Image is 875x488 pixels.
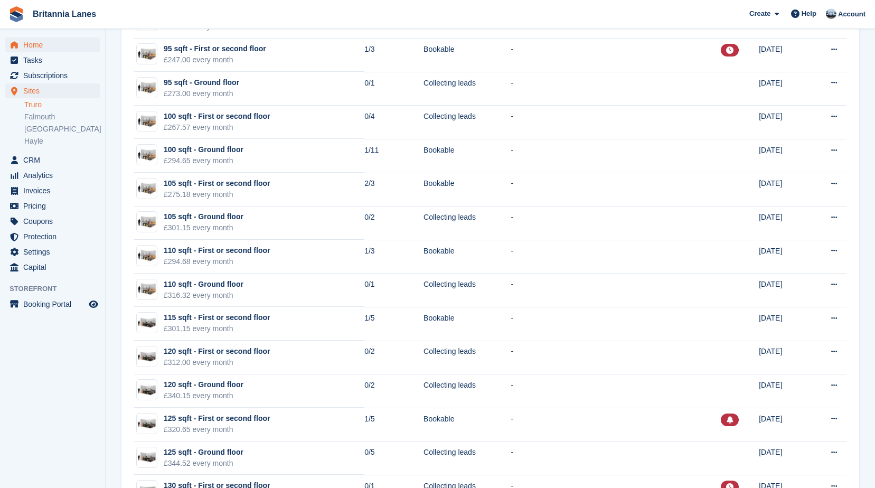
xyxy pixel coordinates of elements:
div: 100 sqft - First or second floor [164,111,270,122]
td: Collecting leads [424,274,511,307]
td: Bookable [424,408,511,442]
img: 100-sqft-unit.jpg [137,147,157,163]
td: - [511,341,720,374]
a: menu [5,37,100,52]
div: £301.15 every month [164,323,270,334]
td: Bookable [424,240,511,274]
span: Sites [23,83,87,98]
td: Collecting leads [424,72,511,106]
div: 120 sqft - Ground floor [164,379,243,390]
td: [DATE] [759,173,810,207]
div: 110 sqft - First or second floor [164,245,270,256]
td: 2/3 [364,173,424,207]
img: John Millership [826,8,836,19]
a: menu [5,199,100,213]
td: - [511,408,720,442]
a: [GEOGRAPHIC_DATA] [24,124,100,134]
td: [DATE] [759,374,810,408]
img: stora-icon-8386f47178a22dfd0bd8f6a31ec36ba5ce8667c1dd55bd0f319d3a0aa187defe.svg [8,6,24,22]
div: £273.00 every month [164,88,239,99]
div: £320.65 every month [164,424,270,435]
td: Collecting leads [424,341,511,374]
a: Falmouth [24,112,100,122]
span: Home [23,37,87,52]
td: 0/1 [364,72,424,106]
div: 95 sqft - Ground floor [164,77,239,88]
a: Hayle [24,136,100,146]
td: - [511,442,720,475]
img: 100-sqft-unit.jpg [137,248,157,264]
img: 100-sqft-unit.jpg [137,46,157,62]
td: - [511,274,720,307]
div: £267.57 every month [164,122,270,133]
td: - [511,240,720,274]
span: Help [802,8,816,19]
span: Invoices [23,183,87,198]
div: 115 sqft - First or second floor [164,312,270,323]
div: £316.32 every month [164,290,243,301]
a: menu [5,53,100,68]
a: menu [5,245,100,259]
a: menu [5,297,100,312]
td: 1/5 [364,408,424,442]
span: Analytics [23,168,87,183]
td: - [511,139,720,173]
td: Collecting leads [424,442,511,475]
td: [DATE] [759,106,810,139]
td: 0/1 [364,274,424,307]
td: [DATE] [759,442,810,475]
div: £312.00 every month [164,357,270,368]
span: Pricing [23,199,87,213]
img: 125-sqft-unit.jpg [137,382,157,398]
a: menu [5,183,100,198]
div: 120 sqft - First or second floor [164,346,270,357]
div: 125 sqft - Ground floor [164,447,243,458]
a: menu [5,83,100,98]
img: 100-sqft-unit.jpg [137,214,157,230]
img: 100-sqft-unit.jpg [137,281,157,297]
a: menu [5,168,100,183]
a: menu [5,153,100,167]
td: 0/2 [364,341,424,374]
span: Protection [23,229,87,244]
td: 1/3 [364,240,424,274]
td: [DATE] [759,207,810,240]
td: Collecting leads [424,207,511,240]
div: 110 sqft - Ground floor [164,279,243,290]
td: 0/2 [364,374,424,408]
span: Tasks [23,53,87,68]
div: £344.52 every month [164,458,243,469]
td: Collecting leads [424,106,511,139]
a: Britannia Lanes [29,5,100,23]
td: [DATE] [759,408,810,442]
div: £247.00 every month [164,54,266,65]
td: 0/4 [364,106,424,139]
img: 125-sqft-unit.jpg [137,449,157,465]
td: [DATE] [759,72,810,106]
a: Preview store [87,298,100,311]
img: 125-sqft-unit.jpg [137,416,157,431]
div: 95 sqft - First or second floor [164,43,266,54]
span: Booking Portal [23,297,87,312]
span: Coupons [23,214,87,229]
td: [DATE] [759,341,810,374]
td: 0/2 [364,207,424,240]
td: Bookable [424,39,511,72]
div: £275.18 every month [164,189,270,200]
td: - [511,72,720,106]
td: - [511,207,720,240]
span: CRM [23,153,87,167]
td: 1/11 [364,139,424,173]
span: Capital [23,260,87,275]
td: [DATE] [759,307,810,341]
div: 105 sqft - Ground floor [164,211,243,222]
td: Bookable [424,307,511,341]
div: £294.65 every month [164,155,243,166]
span: Storefront [10,284,105,294]
a: menu [5,260,100,275]
td: 1/3 [364,39,424,72]
span: Settings [23,245,87,259]
img: 100-sqft-unit.jpg [137,181,157,196]
div: 105 sqft - First or second floor [164,178,270,189]
div: £340.15 every month [164,390,243,401]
